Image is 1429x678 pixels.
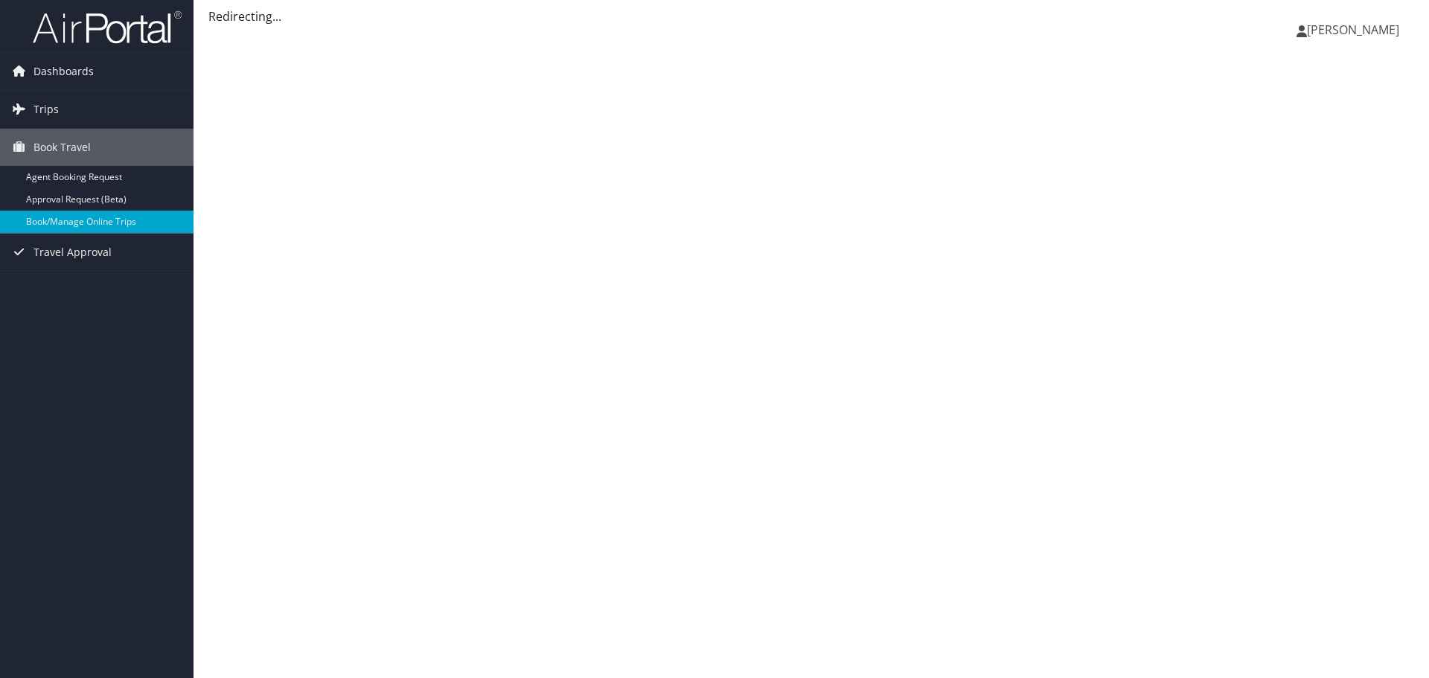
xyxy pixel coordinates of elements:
[33,10,182,45] img: airportal-logo.png
[1307,22,1399,38] span: [PERSON_NAME]
[33,234,112,271] span: Travel Approval
[208,7,1414,25] div: Redirecting...
[33,53,94,90] span: Dashboards
[33,91,59,128] span: Trips
[1297,7,1414,52] a: [PERSON_NAME]
[33,129,91,166] span: Book Travel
